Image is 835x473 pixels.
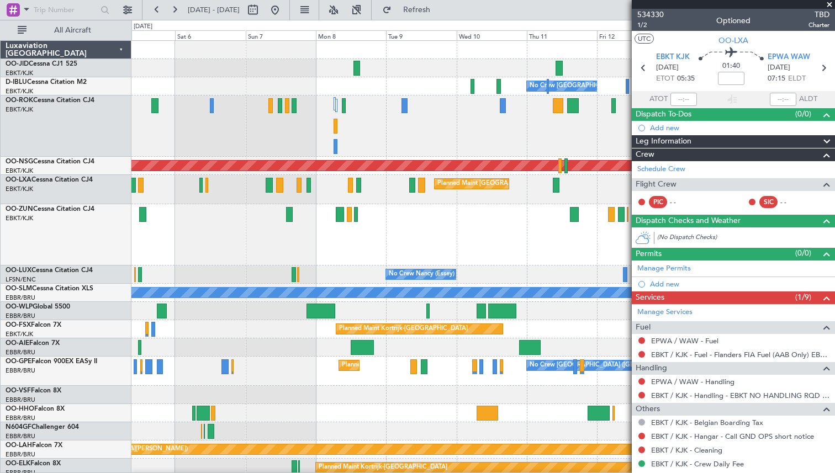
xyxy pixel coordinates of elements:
[637,20,664,30] span: 1/2
[636,403,660,416] span: Others
[6,185,33,193] a: EBKT/KJK
[651,459,744,469] a: EBKT / KJK - Crew Daily Fee
[6,406,65,412] a: OO-HHOFalcon 8X
[6,275,36,284] a: LFSN/ENC
[780,197,805,207] div: - -
[6,69,33,77] a: EBKT/KJK
[636,135,691,148] span: Leg Information
[6,460,61,467] a: OO-ELKFalcon 8X
[6,267,31,274] span: OO-LUX
[636,291,664,304] span: Services
[316,30,386,40] div: Mon 8
[636,321,651,334] span: Fuel
[722,61,740,72] span: 01:40
[6,358,97,365] a: OO-GPEFalcon 900EX EASy II
[636,108,691,121] span: Dispatch To-Dos
[6,177,93,183] a: OO-LXACessna Citation CJ4
[6,61,77,67] a: OO-JIDCessna CJ1 525
[339,321,468,337] div: Planned Maint Kortrijk-[GEOGRAPHIC_DATA]
[34,2,97,18] input: Trip Number
[651,336,718,346] a: EPWA / WAW - Fuel
[6,424,31,431] span: N604GF
[389,266,455,283] div: No Crew Nancy (Essey)
[6,340,60,347] a: OO-AIEFalcon 7X
[636,248,662,261] span: Permits
[6,358,31,365] span: OO-GPE
[29,26,117,34] span: All Aircraft
[799,94,817,105] span: ALDT
[808,9,829,20] span: TBD
[637,164,685,175] a: Schedule Crew
[6,61,29,67] span: OO-JID
[656,62,679,73] span: [DATE]
[651,391,829,400] a: EBKT / KJK - Handling - EBKT NO HANDLING RQD FOR CJ
[6,366,35,375] a: EBBR/BRU
[656,73,674,84] span: ETOT
[394,6,440,14] span: Refresh
[6,177,31,183] span: OO-LXA
[651,445,722,455] a: EBKT / KJK - Cleaning
[6,285,93,292] a: OO-SLMCessna Citation XLS
[636,178,677,191] span: Flight Crew
[6,424,79,431] a: N604GFChallenger 604
[6,460,30,467] span: OO-ELK
[6,396,35,404] a: EBBR/BRU
[527,30,597,40] div: Thu 11
[6,79,87,86] a: D-IBLUCessna Citation M2
[530,357,715,374] div: No Crew [GEOGRAPHIC_DATA] ([GEOGRAPHIC_DATA] National)
[768,62,790,73] span: [DATE]
[718,35,748,46] span: OO-LXA
[6,97,33,104] span: OO-ROK
[6,406,34,412] span: OO-HHO
[651,377,734,386] a: EPWA / WAW - Handling
[649,94,668,105] span: ATOT
[635,34,654,44] button: UTC
[6,285,32,292] span: OO-SLM
[6,167,33,175] a: EBKT/KJK
[6,414,35,422] a: EBBR/BRU
[6,387,31,394] span: OO-VSF
[6,432,35,440] a: EBBR/BRU
[651,350,829,359] a: EBKT / KJK - Fuel - Flanders FIA Fuel (AAB Only) EBKT / KJK
[246,30,316,40] div: Sun 7
[650,123,829,132] div: Add new
[670,197,695,207] div: - -
[597,30,667,40] div: Fri 12
[6,214,33,222] a: EBKT/KJK
[636,148,654,161] span: Crew
[6,340,29,347] span: OO-AIE
[795,247,811,259] span: (0/0)
[377,1,443,19] button: Refresh
[342,357,542,374] div: Planned Maint [GEOGRAPHIC_DATA] ([GEOGRAPHIC_DATA] National)
[650,279,829,289] div: Add new
[6,79,27,86] span: D-IBLU
[6,312,35,320] a: EBBR/BRU
[6,304,70,310] a: OO-WLPGlobal 5500
[175,30,245,40] div: Sat 6
[6,294,35,302] a: EBBR/BRU
[12,22,120,39] button: All Aircraft
[636,362,667,375] span: Handling
[795,291,811,303] span: (1/9)
[651,432,814,441] a: EBKT / KJK - Hangar - Call GND OPS short notice
[795,108,811,120] span: (0/0)
[716,15,751,26] div: Optioned
[6,442,32,449] span: OO-LAH
[105,30,175,40] div: Fri 5
[768,73,785,84] span: 07:15
[6,206,94,212] a: OO-ZUNCessna Citation CJ4
[768,52,810,63] span: EPWA WAW
[657,233,835,245] div: (No Dispatch Checks)
[788,73,806,84] span: ELDT
[637,263,691,274] a: Manage Permits
[6,105,33,114] a: EBKT/KJK
[457,30,527,40] div: Wed 10
[6,348,35,357] a: EBBR/BRU
[6,158,33,165] span: OO-NSG
[677,73,695,84] span: 05:35
[6,158,94,165] a: OO-NSGCessna Citation CJ4
[637,307,693,318] a: Manage Services
[6,322,31,328] span: OO-FSX
[437,176,637,192] div: Planned Maint [GEOGRAPHIC_DATA] ([GEOGRAPHIC_DATA] National)
[759,196,778,208] div: SIC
